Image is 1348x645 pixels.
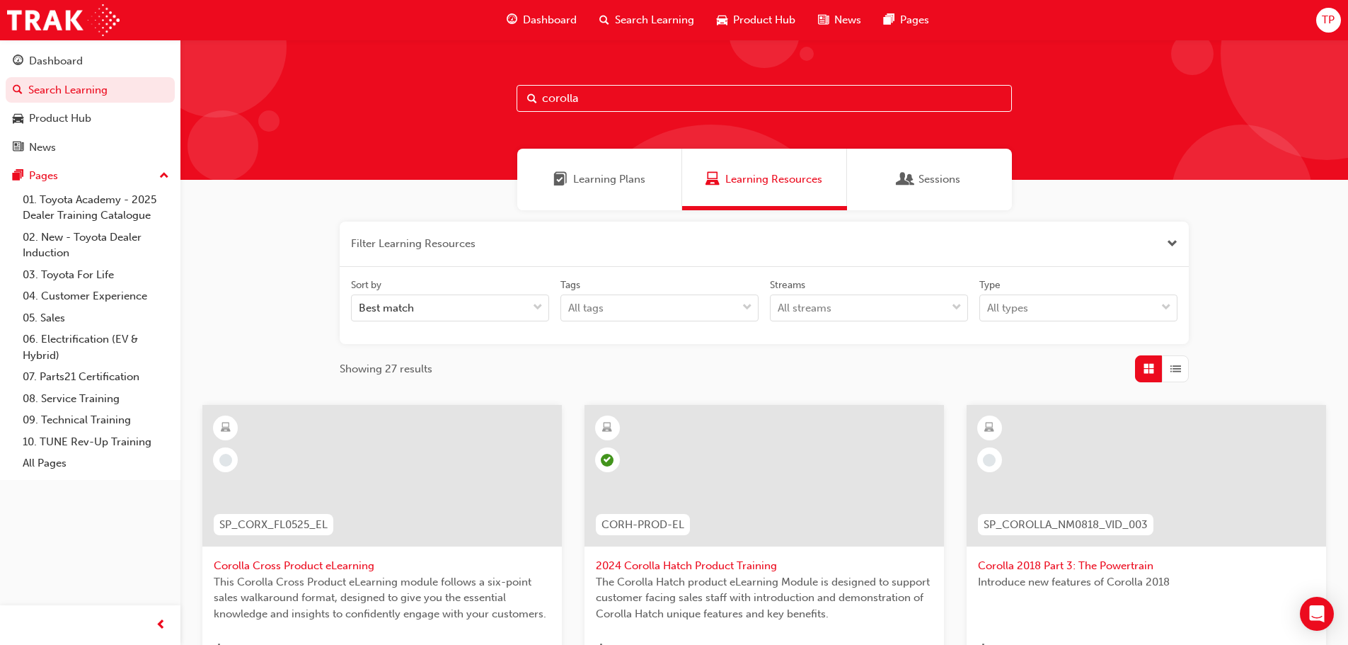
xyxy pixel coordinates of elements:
[214,574,551,622] span: This Corolla Cross Product eLearning module follows a six-point sales walkaround format, designed...
[1161,299,1171,317] span: down-icon
[6,163,175,189] button: Pages
[523,12,577,28] span: Dashboard
[872,6,940,35] a: pages-iconPages
[818,11,829,29] span: news-icon
[17,189,175,227] a: 01. Toyota Academy - 2025 Dealer Training Catalogue
[778,300,831,316] div: All streams
[834,12,861,28] span: News
[6,77,175,103] a: Search Learning
[952,299,962,317] span: down-icon
[978,558,1315,574] span: Corolla 2018 Part 3: The Powertrain
[900,12,929,28] span: Pages
[588,6,705,35] a: search-iconSearch Learning
[495,6,588,35] a: guage-iconDashboard
[17,366,175,388] a: 07. Parts21 Certification
[596,574,933,622] span: The Corolla Hatch product eLearning Module is designed to support customer facing sales staff wit...
[13,170,23,183] span: pages-icon
[553,171,568,188] span: Learning Plans
[17,388,175,410] a: 08. Service Training
[1316,8,1341,33] button: TP
[899,171,913,188] span: Sessions
[351,278,381,292] div: Sort by
[17,264,175,286] a: 03. Toyota For Life
[527,91,537,107] span: Search
[1170,361,1181,377] span: List
[29,168,58,184] div: Pages
[601,454,613,467] span: learningRecordVerb_PASS-icon
[733,12,795,28] span: Product Hub
[979,278,1001,292] div: Type
[214,558,551,574] span: Corolla Cross Product eLearning
[17,329,175,366] a: 06. Electrification (EV & Hybrid)
[602,419,612,438] span: learningResourceType_ELEARNING-icon
[219,517,328,533] span: SP_CORX_FL0525_EL
[573,171,645,188] span: Learning Plans
[517,149,682,210] a: Learning PlansLearning Plans
[17,307,175,329] a: 05. Sales
[340,361,432,377] span: Showing 27 results
[978,574,1315,590] span: Introduce new features of Corolla 2018
[601,517,684,533] span: CORH-PROD-EL
[6,48,175,74] a: Dashboard
[517,85,1012,112] input: Search...
[725,171,822,188] span: Learning Resources
[29,139,56,156] div: News
[359,300,414,316] div: Best match
[6,135,175,161] a: News
[770,278,805,292] div: Streams
[884,11,894,29] span: pages-icon
[17,431,175,453] a: 10. TUNE Rev-Up Training
[615,12,694,28] span: Search Learning
[29,110,91,127] div: Product Hub
[984,517,1148,533] span: SP_COROLLA_NM0818_VID_003
[596,558,933,574] span: 2024 Corolla Hatch Product Training
[17,409,175,431] a: 09. Technical Training
[682,149,847,210] a: Learning ResourcesLearning Resources
[533,299,543,317] span: down-icon
[742,299,752,317] span: down-icon
[156,617,166,634] span: prev-icon
[17,227,175,264] a: 02. New - Toyota Dealer Induction
[29,53,83,69] div: Dashboard
[705,171,720,188] span: Learning Resources
[159,167,169,185] span: up-icon
[219,454,232,467] span: learningRecordVerb_NONE-icon
[13,142,23,154] span: news-icon
[984,419,994,438] span: learningResourceType_ELEARNING-icon
[705,6,807,35] a: car-iconProduct Hub
[17,452,175,474] a: All Pages
[918,171,960,188] span: Sessions
[599,11,609,29] span: search-icon
[13,55,23,68] span: guage-icon
[13,84,23,97] span: search-icon
[807,6,872,35] a: news-iconNews
[507,11,517,29] span: guage-icon
[717,11,727,29] span: car-icon
[1144,361,1154,377] span: Grid
[1300,597,1334,631] div: Open Intercom Messenger
[987,300,1028,316] div: All types
[1167,236,1177,252] button: Close the filter
[7,4,120,36] img: Trak
[847,149,1012,210] a: SessionsSessions
[221,419,231,438] span: learningResourceType_ELEARNING-icon
[560,278,759,322] label: tagOptions
[568,300,604,316] div: All tags
[6,105,175,132] a: Product Hub
[13,113,23,125] span: car-icon
[17,285,175,307] a: 04. Customer Experience
[560,278,580,292] div: Tags
[6,45,175,163] button: DashboardSearch LearningProduct HubNews
[983,454,996,467] span: learningRecordVerb_NONE-icon
[1322,12,1335,28] span: TP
